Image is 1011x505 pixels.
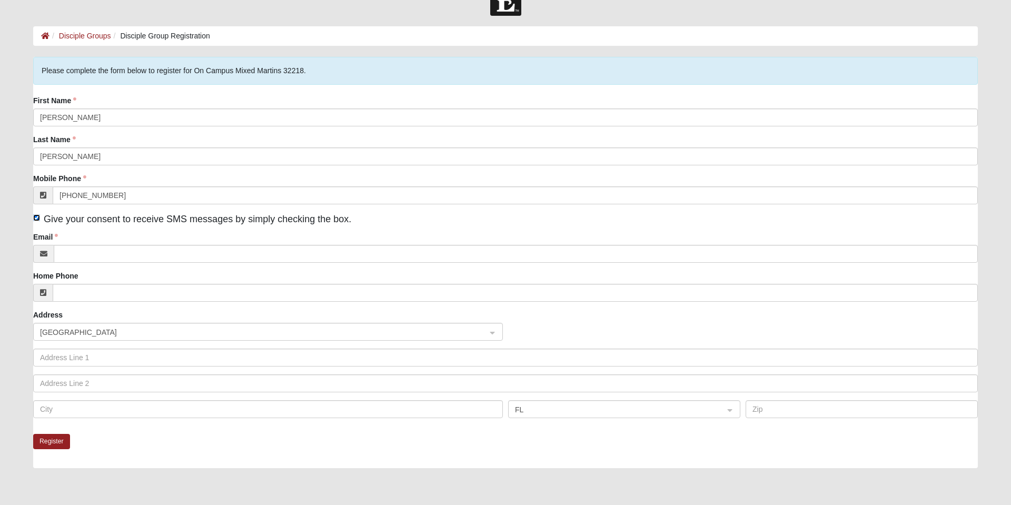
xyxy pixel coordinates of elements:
[44,214,351,224] span: Give your consent to receive SMS messages by simply checking the box.
[33,349,978,367] input: Address Line 1
[33,134,76,145] label: Last Name
[33,374,978,392] input: Address Line 2
[59,32,111,40] a: Disciple Groups
[515,404,715,415] span: FL
[33,57,978,85] div: Please complete the form below to register for On Campus Mixed Martins 32218.
[33,173,86,184] label: Mobile Phone
[111,31,210,42] li: Disciple Group Registration
[33,232,58,242] label: Email
[33,400,503,418] input: City
[33,310,63,320] label: Address
[33,214,40,221] input: Give your consent to receive SMS messages by simply checking the box.
[33,95,76,106] label: First Name
[33,271,78,281] label: Home Phone
[746,400,978,418] input: Zip
[33,434,70,449] button: Register
[40,326,477,338] span: United States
